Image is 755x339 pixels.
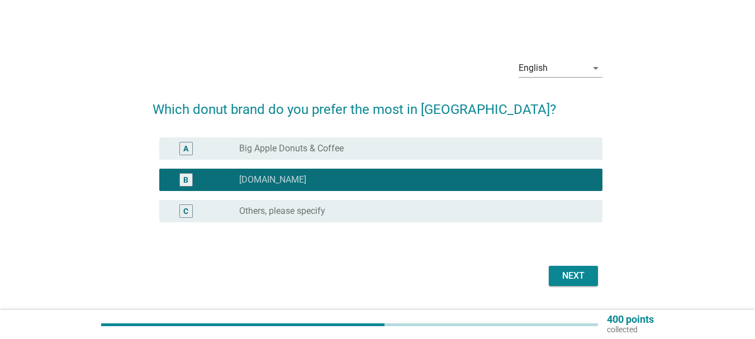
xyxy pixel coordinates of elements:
button: Next [549,266,598,286]
h2: Which donut brand do you prefer the most in [GEOGRAPHIC_DATA]? [153,88,602,120]
div: Next [558,269,589,283]
label: [DOMAIN_NAME] [239,174,306,185]
div: B [183,174,188,186]
p: 400 points [607,314,654,324]
label: Others, please specify [239,206,325,217]
label: Big Apple Donuts & Coffee [239,143,344,154]
div: A [183,143,188,155]
div: C [183,206,188,217]
p: collected [607,324,654,335]
i: arrow_drop_down [589,61,602,75]
div: English [519,63,548,73]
